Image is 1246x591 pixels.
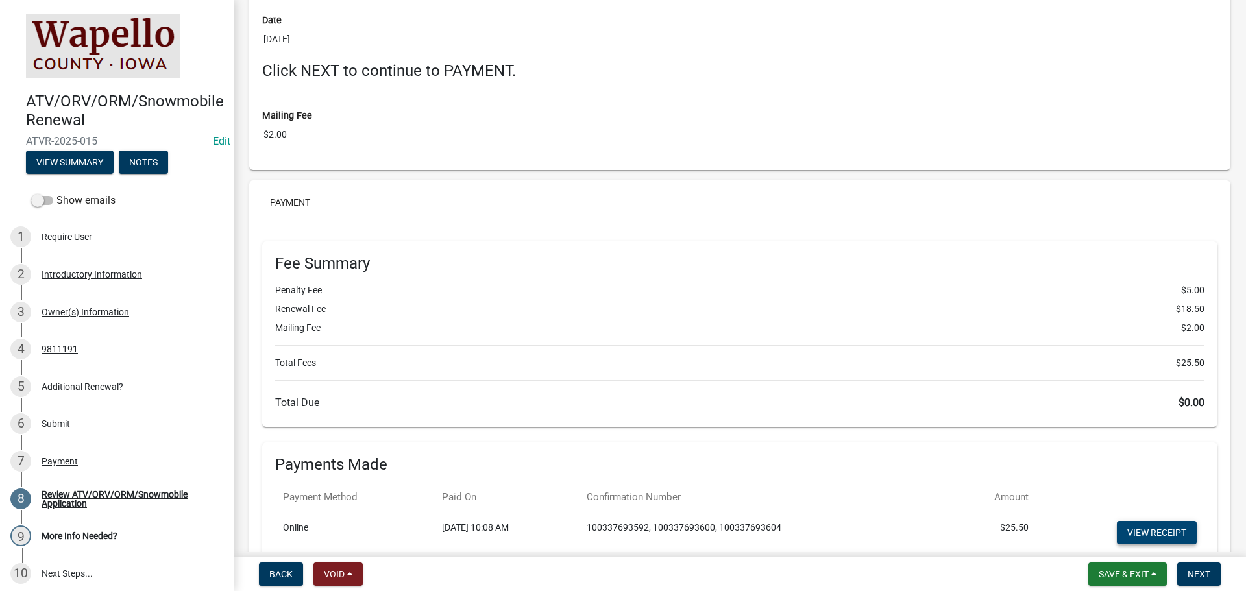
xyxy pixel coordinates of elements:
[949,482,1036,513] th: Amount
[313,562,363,586] button: Void
[1177,562,1221,586] button: Next
[10,339,31,359] div: 4
[324,569,345,579] span: Void
[42,457,78,466] div: Payment
[275,356,1204,370] li: Total Fees
[275,513,434,555] td: Online
[260,191,321,214] button: Payment
[1181,283,1204,297] span: $5.00
[1088,562,1167,586] button: Save & Exit
[42,531,117,540] div: More Info Needed?
[10,413,31,434] div: 6
[213,135,230,147] a: Edit
[1179,396,1204,409] span: $0.00
[42,270,142,279] div: Introductory Information
[262,16,282,25] label: Date
[42,490,213,508] div: Review ATV/ORV/ORM/Snowmobile Application
[42,382,123,391] div: Additional Renewal?
[10,302,31,322] div: 3
[213,135,230,147] wm-modal-confirm: Edit Application Number
[42,308,129,317] div: Owner(s) Information
[579,513,949,555] td: 100337693592, 100337693600, 100337693604
[26,135,208,147] span: ATVR-2025-015
[275,321,1204,335] li: Mailing Fee
[1176,302,1204,316] span: $18.50
[275,254,1204,273] h6: Fee Summary
[10,264,31,285] div: 2
[26,92,223,130] h4: ATV/ORV/ORM/Snowmobile Renewal
[26,158,114,168] wm-modal-confirm: Summary
[275,302,1204,316] li: Renewal Fee
[579,482,949,513] th: Confirmation Number
[1117,521,1197,544] a: View receipt
[1176,356,1204,370] span: $25.50
[434,513,579,555] td: [DATE] 10:08 AM
[31,193,116,208] label: Show emails
[42,419,70,428] div: Submit
[119,151,168,174] button: Notes
[10,451,31,472] div: 7
[26,14,180,78] img: Wapello County, Iowa
[275,283,1204,297] li: Penalty Fee
[10,563,31,584] div: 10
[275,396,1204,409] h6: Total Due
[275,482,434,513] th: Payment Method
[26,151,114,174] button: View Summary
[1188,569,1210,579] span: Next
[119,158,168,168] wm-modal-confirm: Notes
[1099,569,1149,579] span: Save & Exit
[949,513,1036,555] td: $25.50
[269,569,293,579] span: Back
[275,455,1204,474] h6: Payments Made
[42,232,92,241] div: Require User
[262,62,1217,80] h4: Click NEXT to continue to PAYMENT.
[262,112,312,121] label: Mailing Fee
[10,376,31,397] div: 5
[259,562,303,586] button: Back
[10,525,31,546] div: 9
[42,344,78,354] div: 9811191
[1181,321,1204,335] span: $2.00
[434,482,579,513] th: Paid On
[10,226,31,247] div: 1
[10,488,31,509] div: 8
